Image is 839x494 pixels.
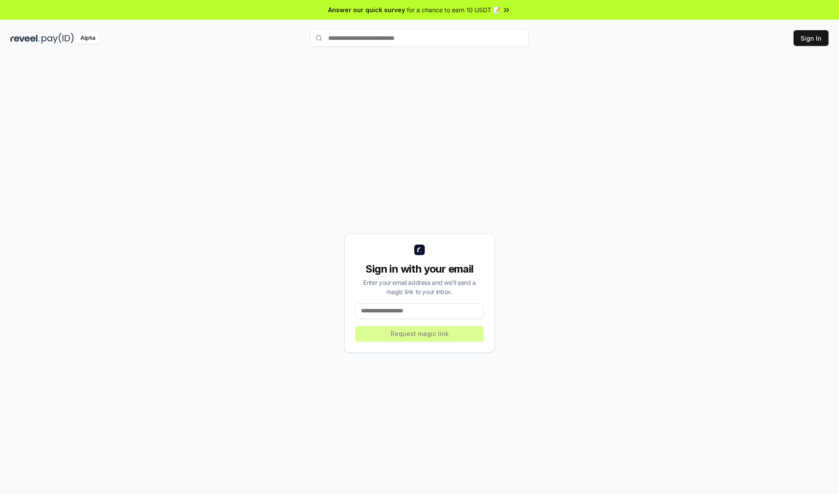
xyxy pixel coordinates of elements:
span: for a chance to earn 10 USDT 📝 [407,5,500,14]
img: reveel_dark [10,33,40,44]
button: Sign In [794,30,829,46]
img: logo_small [414,245,425,255]
div: Sign in with your email [355,262,484,276]
img: pay_id [42,33,74,44]
span: Answer our quick survey [328,5,405,14]
div: Alpha [76,33,100,44]
div: Enter your email address and we’ll send a magic link to your inbox. [355,278,484,296]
